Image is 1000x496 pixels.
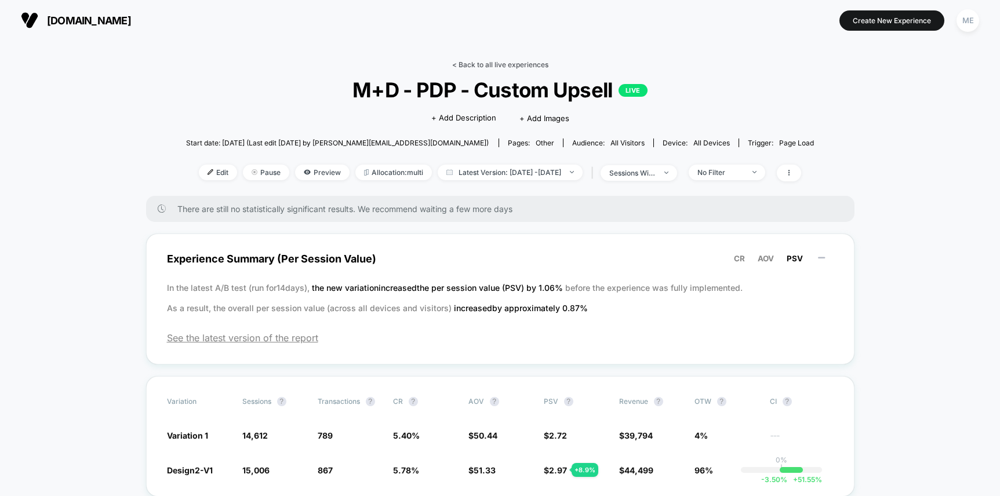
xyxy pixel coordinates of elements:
[252,169,257,175] img: end
[758,254,774,263] span: AOV
[409,397,418,406] button: ?
[564,397,573,406] button: ?
[776,455,787,464] p: 0%
[783,397,792,406] button: ?
[770,397,834,406] span: CI
[431,112,496,124] span: + Add Description
[243,165,289,180] span: Pause
[167,465,213,475] span: Design2-V1
[787,475,822,484] span: 51.55 %
[318,465,333,475] span: 867
[242,465,270,475] span: 15,006
[619,465,653,475] span: $
[957,9,979,32] div: ME
[619,397,648,406] span: Revenue
[366,397,375,406] button: ?
[21,12,38,29] img: Visually logo
[468,397,484,406] span: AOV
[167,246,834,272] span: Experience Summary (Per Session Value)
[393,397,403,406] span: CR
[17,11,134,30] button: [DOMAIN_NAME]
[438,165,583,180] span: Latest Version: [DATE] - [DATE]
[474,465,496,475] span: 51.33
[779,138,814,147] span: Page Load
[167,332,834,344] span: See the latest version of the report
[588,165,601,181] span: |
[544,431,567,440] span: $
[47,14,131,27] span: [DOMAIN_NAME]
[186,138,489,147] span: Start date: [DATE] (Last edit [DATE] by [PERSON_NAME][EMAIL_ADDRESS][DOMAIN_NAME])
[549,431,567,440] span: 2.72
[454,303,588,313] span: increased by approximately 0.87 %
[694,397,758,406] span: OTW
[619,431,653,440] span: $
[754,253,777,264] button: AOV
[452,60,548,69] a: < Back to all live experiences
[312,283,565,293] span: the new variation increased the per session value (PSV) by 1.06 %
[793,475,798,484] span: +
[610,138,645,147] span: All Visitors
[624,431,653,440] span: 39,794
[544,465,567,475] span: $
[217,78,783,102] span: M+D - PDP - Custom Upsell
[318,397,360,406] span: Transactions
[609,169,656,177] div: sessions with impression
[468,465,496,475] span: $
[446,169,453,175] img: calendar
[199,165,237,180] span: Edit
[783,253,806,264] button: PSV
[355,165,432,180] span: Allocation: multi
[242,397,271,406] span: Sessions
[654,397,663,406] button: ?
[664,172,668,174] img: end
[474,431,497,440] span: 50.44
[761,475,787,484] span: -3.50 %
[167,397,231,406] span: Variation
[490,397,499,406] button: ?
[393,431,420,440] span: 5.40 %
[508,138,554,147] div: Pages:
[167,431,208,440] span: Variation 1
[697,168,744,177] div: No Filter
[624,465,653,475] span: 44,499
[318,431,333,440] span: 789
[752,171,757,173] img: end
[208,169,213,175] img: edit
[730,253,748,264] button: CR
[519,114,569,123] span: + Add Images
[295,165,350,180] span: Preview
[177,204,831,214] span: There are still no statistically significant results. We recommend waiting a few more days
[570,171,574,173] img: end
[364,169,369,176] img: rebalance
[277,397,286,406] button: ?
[393,465,419,475] span: 5.78 %
[748,138,814,147] div: Trigger:
[536,138,554,147] span: other
[653,138,739,147] span: Device:
[572,138,645,147] div: Audience:
[770,432,834,441] span: ---
[694,465,713,475] span: 96%
[544,397,558,406] span: PSV
[693,138,730,147] span: all devices
[780,464,783,473] p: |
[694,431,708,440] span: 4%
[572,463,598,477] div: + 8.9 %
[242,431,268,440] span: 14,612
[839,10,944,31] button: Create New Experience
[619,84,648,97] p: LIVE
[549,465,567,475] span: 2.97
[734,254,745,263] span: CR
[717,397,726,406] button: ?
[953,9,983,32] button: ME
[468,431,497,440] span: $
[787,254,803,263] span: PSV
[167,278,834,318] p: In the latest A/B test (run for 14 days), before the experience was fully implemented. As a resul...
